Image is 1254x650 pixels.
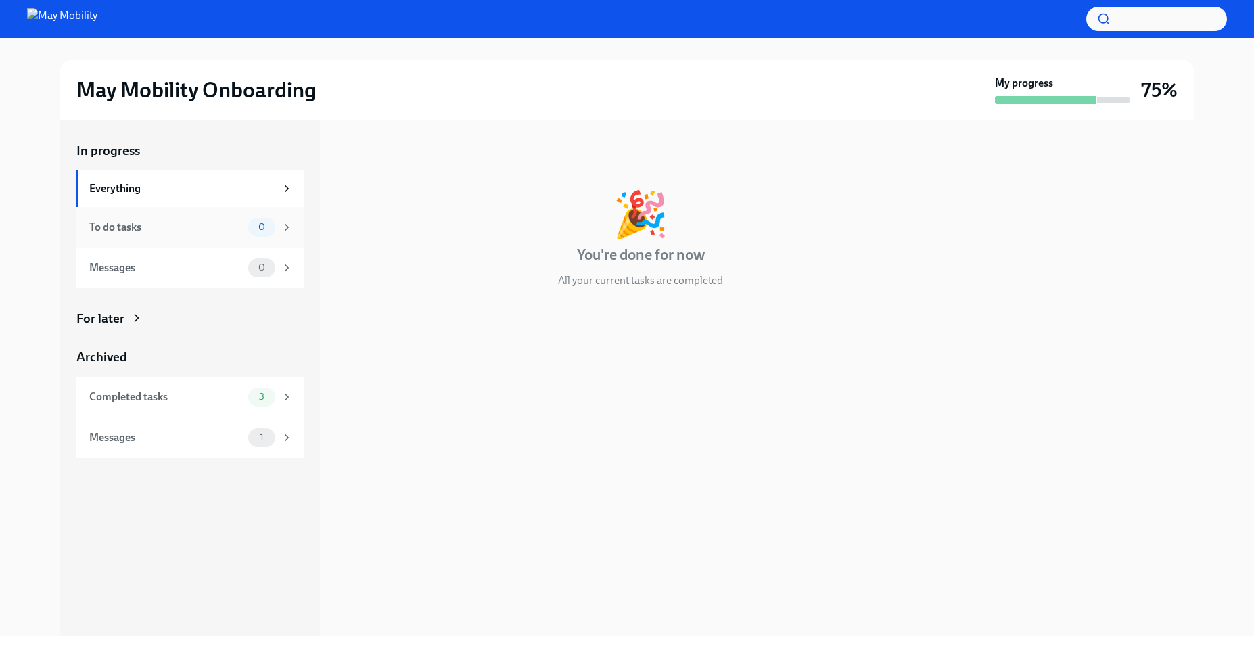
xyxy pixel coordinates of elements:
p: All your current tasks are completed [558,273,723,288]
span: 1 [252,432,272,442]
span: 0 [250,262,273,273]
div: Completed tasks [89,390,243,404]
div: To do tasks [89,220,243,235]
a: Completed tasks3 [76,377,304,417]
div: Everything [89,181,275,196]
span: 3 [251,392,273,402]
img: May Mobility [27,8,97,30]
h4: You're done for now [577,245,705,265]
a: In progress [76,142,304,160]
div: Messages [89,260,243,275]
a: For later [76,310,304,327]
strong: My progress [995,76,1053,91]
a: To do tasks0 [76,207,304,248]
div: Messages [89,430,243,445]
a: Archived [76,348,304,366]
h3: 75% [1141,78,1178,102]
div: For later [76,310,124,327]
div: In progress [336,142,400,160]
a: Messages0 [76,248,304,288]
span: 0 [250,222,273,232]
div: 🎉 [613,192,668,237]
h2: May Mobility Onboarding [76,76,317,103]
a: Messages1 [76,417,304,458]
a: Everything [76,170,304,207]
